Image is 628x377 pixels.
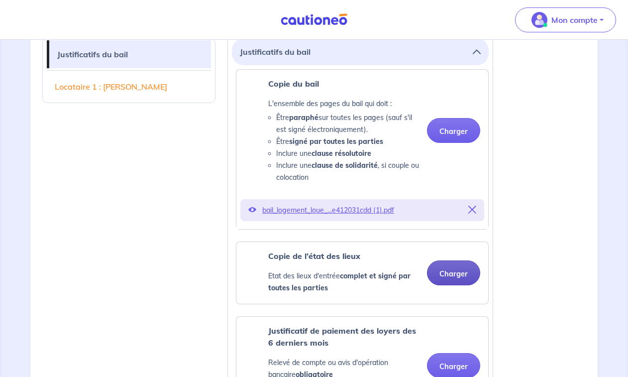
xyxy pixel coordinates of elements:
strong: Copie du bail [268,79,319,89]
p: L'ensemble des pages du bail qui doit : [268,98,419,110]
li: Être sur toutes les pages (sauf s'il est signé électroniquement). [276,112,419,135]
li: Être [276,135,419,147]
a: Justificatifs du bail [49,40,211,68]
button: illu_account_valid_menu.svgMon compte [515,7,616,32]
button: Charger [427,260,480,285]
p: Etat des lieux d'entrée [268,270,419,294]
strong: Justificatif de paiement des loyers des 6 derniers mois [268,326,416,348]
div: categoryName: residential-lease-landlord, userCategory: lessor [236,69,489,230]
li: Inclure une [276,147,419,159]
p: bail_logement_loue_...e412031cdd (1).pdf [262,203,462,217]
img: illu_account_valid_menu.svg [531,12,547,28]
button: Justificatifs du bail [240,42,481,61]
img: Cautioneo [277,13,351,26]
strong: clause de solidarité [312,161,378,170]
li: Inclure une , si couple ou colocation [276,159,419,183]
p: Mon compte [551,14,598,26]
strong: Copie de l’état des lieux [268,251,360,261]
strong: paraphé [289,113,318,122]
button: Voir [248,203,256,217]
button: Charger [427,118,480,143]
button: Supprimer [468,203,476,217]
a: Locataire 1 : [PERSON_NAME] [47,73,211,101]
div: categoryName: inventory-upon-arrival-landlord, userCategory: lessor [236,242,489,304]
strong: signé par toutes les parties [289,137,383,146]
strong: clause résolutoire [312,149,371,158]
